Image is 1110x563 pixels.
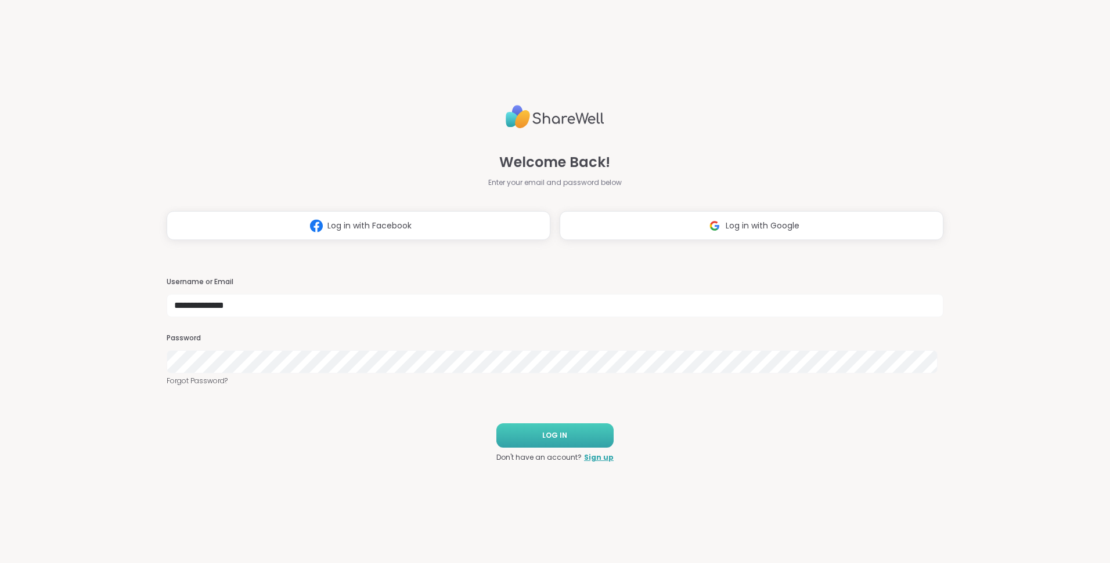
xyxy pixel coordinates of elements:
[560,211,943,240] button: Log in with Google
[305,215,327,237] img: ShareWell Logomark
[704,215,726,237] img: ShareWell Logomark
[167,376,943,386] a: Forgot Password?
[327,220,412,232] span: Log in with Facebook
[496,452,582,463] span: Don't have an account?
[506,100,604,133] img: ShareWell Logo
[542,430,567,441] span: LOG IN
[496,423,614,448] button: LOG IN
[167,277,943,287] h3: Username or Email
[726,220,799,232] span: Log in with Google
[488,177,622,188] span: Enter your email and password below
[584,452,614,463] a: Sign up
[499,152,610,173] span: Welcome Back!
[167,211,550,240] button: Log in with Facebook
[167,333,943,343] h3: Password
